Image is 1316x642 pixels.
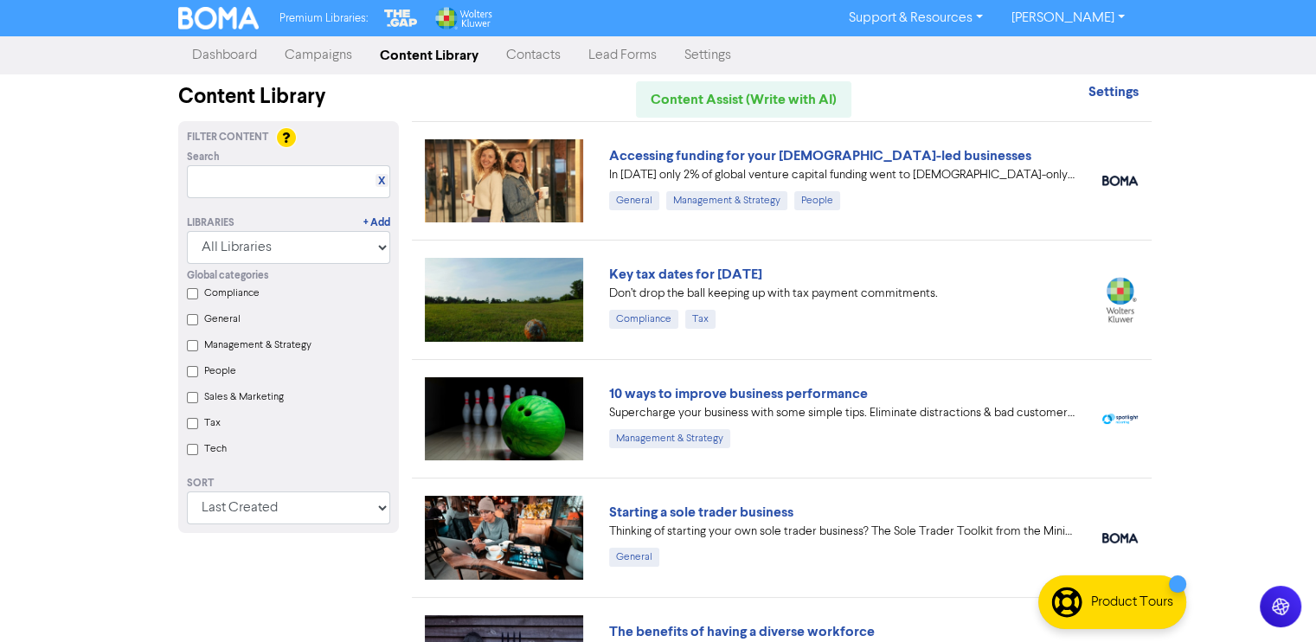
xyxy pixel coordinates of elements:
[279,13,368,24] span: Premium Libraries:
[382,7,420,29] img: The Gap
[271,38,366,73] a: Campaigns
[609,166,1076,184] div: In 2024 only 2% of global venture capital funding went to female-only founding teams. We highligh...
[433,7,492,29] img: Wolters Kluwer
[178,7,260,29] img: BOMA Logo
[178,81,399,112] div: Content Library
[204,389,284,405] label: Sales & Marketing
[1088,86,1138,100] a: Settings
[378,175,385,188] a: X
[609,548,659,567] div: General
[636,81,851,118] a: Content Assist (Write with AI)
[1102,277,1138,323] img: wolters_kluwer
[187,268,390,284] div: Global categories
[363,215,390,231] a: + Add
[178,38,271,73] a: Dashboard
[204,441,227,457] label: Tech
[1102,176,1138,186] img: boma
[204,363,236,379] label: People
[609,523,1076,541] div: Thinking of starting your own sole trader business? The Sole Trader Toolkit from the Ministry of ...
[1088,83,1138,100] strong: Settings
[997,4,1138,32] a: [PERSON_NAME]
[609,285,1076,303] div: Don’t drop the ball keeping up with tax payment commitments.
[609,504,793,521] a: Starting a sole trader business
[609,266,762,283] a: Key tax dates for [DATE]
[1102,533,1138,543] img: boma
[204,337,311,353] label: Management & Strategy
[1229,559,1316,642] iframe: Chat Widget
[187,215,234,231] div: Libraries
[492,38,575,73] a: Contacts
[609,404,1076,422] div: Supercharge your business with some simple tips. Eliminate distractions & bad customers, get a pl...
[1102,414,1138,425] img: spotlight
[366,38,492,73] a: Content Library
[187,150,220,165] span: Search
[204,286,260,301] label: Compliance
[609,385,868,402] a: 10 ways to improve business performance
[666,191,787,210] div: Management & Strategy
[794,191,840,210] div: People
[187,476,390,491] div: Sort
[609,429,730,448] div: Management & Strategy
[187,130,390,145] div: Filter Content
[609,147,1031,164] a: Accessing funding for your [DEMOGRAPHIC_DATA]-led businesses
[204,311,241,327] label: General
[609,310,678,329] div: Compliance
[575,38,671,73] a: Lead Forms
[609,191,659,210] div: General
[609,623,875,640] a: The benefits of having a diverse workforce
[835,4,997,32] a: Support & Resources
[671,38,745,73] a: Settings
[204,415,221,431] label: Tax
[685,310,716,329] div: Tax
